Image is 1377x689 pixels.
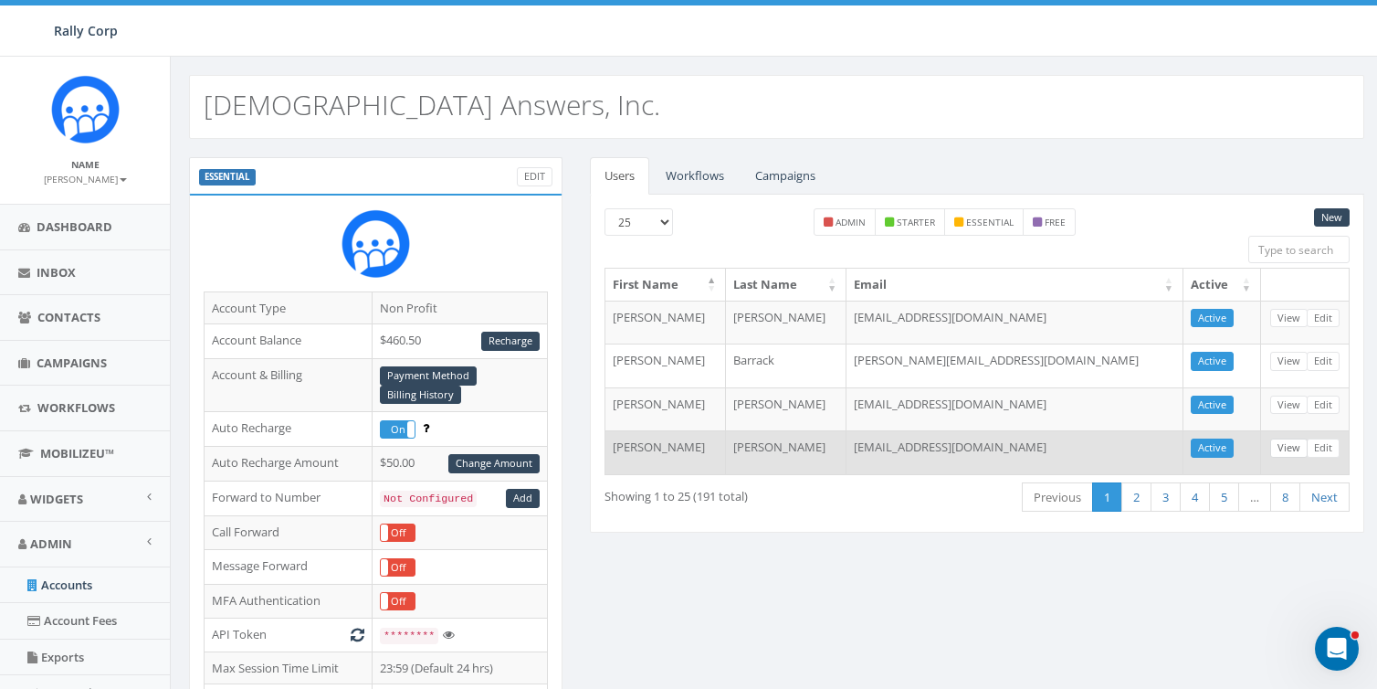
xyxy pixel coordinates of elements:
iframe: Intercom live chat [1315,627,1359,671]
td: [PERSON_NAME] [605,301,726,344]
h2: [DEMOGRAPHIC_DATA] Answers, Inc. [204,90,660,120]
a: View [1270,309,1308,328]
small: [PERSON_NAME] [44,173,127,185]
a: View [1270,352,1308,371]
td: Account Type [205,291,373,324]
td: Account Balance [205,324,373,359]
code: Not Configured [380,491,477,507]
input: Type to search [1248,236,1350,263]
a: 3 [1151,482,1181,513]
label: ESSENTIAL [199,169,256,185]
a: Recharge [481,332,540,351]
th: Last Name: activate to sort column ascending [726,269,846,301]
a: Payment Method [380,366,477,386]
td: Auto Recharge Amount [205,446,373,481]
span: Rally Corp [54,22,118,39]
small: essential [966,216,1014,228]
div: OnOff [380,420,415,439]
span: Contacts [37,309,100,325]
a: Edit [1307,439,1340,458]
a: Edit [1307,309,1340,328]
small: starter [897,216,935,228]
td: $460.50 [373,324,548,359]
a: 2 [1121,482,1151,513]
a: Users [590,157,649,195]
label: On [381,421,415,438]
td: [PERSON_NAME] [605,430,726,474]
span: Dashboard [37,218,112,235]
span: Workflows [37,399,115,416]
a: Edit [1307,396,1340,415]
td: [PERSON_NAME] [726,387,846,431]
div: Showing 1 to 25 (191 total) [604,481,899,505]
a: Add [506,489,540,508]
th: First Name: activate to sort column descending [605,269,726,301]
img: Icon_1.png [51,75,120,143]
td: [PERSON_NAME] [726,430,846,474]
label: Off [381,593,415,609]
small: Name [71,158,100,171]
div: OnOff [380,524,415,542]
a: Active [1191,352,1234,371]
td: Auto Recharge [205,412,373,447]
a: Billing History [380,386,461,405]
td: Barrack [726,344,846,387]
span: Admin [30,535,72,552]
a: 8 [1270,482,1300,513]
td: [PERSON_NAME] [605,344,726,387]
a: Workflows [651,157,739,195]
a: View [1270,439,1308,458]
a: Edit [1307,352,1340,371]
span: MobilizeU™ [40,445,114,461]
a: Previous [1022,482,1093,513]
small: free [1045,216,1066,228]
a: Change Amount [448,454,540,473]
div: OnOff [380,558,415,577]
a: … [1238,482,1271,513]
a: View [1270,396,1308,415]
i: Generate New Token [351,629,364,641]
td: [PERSON_NAME][EMAIL_ADDRESS][DOMAIN_NAME] [846,344,1183,387]
span: Inbox [37,264,76,281]
th: Email: activate to sort column ascending [846,269,1183,301]
img: Rally_Corp_Icon_1.png [342,209,410,278]
label: Off [381,559,415,576]
td: [EMAIL_ADDRESS][DOMAIN_NAME] [846,387,1183,431]
a: New [1314,208,1350,228]
label: Off [381,525,415,541]
a: Active [1191,396,1234,415]
td: Call Forward [205,515,373,550]
td: [PERSON_NAME] [605,387,726,431]
td: Non Profit [373,291,548,324]
a: Active [1191,309,1234,328]
a: Campaigns [741,157,830,195]
a: Edit [517,167,552,186]
a: [PERSON_NAME] [44,170,127,186]
span: Widgets [30,491,83,507]
a: 1 [1092,482,1122,513]
a: Next [1299,482,1350,513]
td: [EMAIL_ADDRESS][DOMAIN_NAME] [846,430,1183,474]
td: 23:59 (Default 24 hrs) [373,652,548,684]
small: admin [836,216,866,228]
td: [PERSON_NAME] [726,301,846,344]
div: OnOff [380,592,415,610]
td: Max Session Time Limit [205,652,373,684]
td: MFA Authentication [205,584,373,619]
td: API Token [205,619,373,652]
td: Message Forward [205,550,373,585]
td: Account & Billing [205,358,373,412]
th: Active: activate to sort column ascending [1183,269,1261,301]
td: [EMAIL_ADDRESS][DOMAIN_NAME] [846,301,1183,344]
td: Forward to Number [205,481,373,515]
a: Active [1191,439,1234,458]
td: $50.00 [373,446,548,481]
a: 5 [1209,482,1239,513]
a: 4 [1180,482,1210,513]
span: Enable to prevent campaign failure. [423,419,429,436]
span: Campaigns [37,355,107,371]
